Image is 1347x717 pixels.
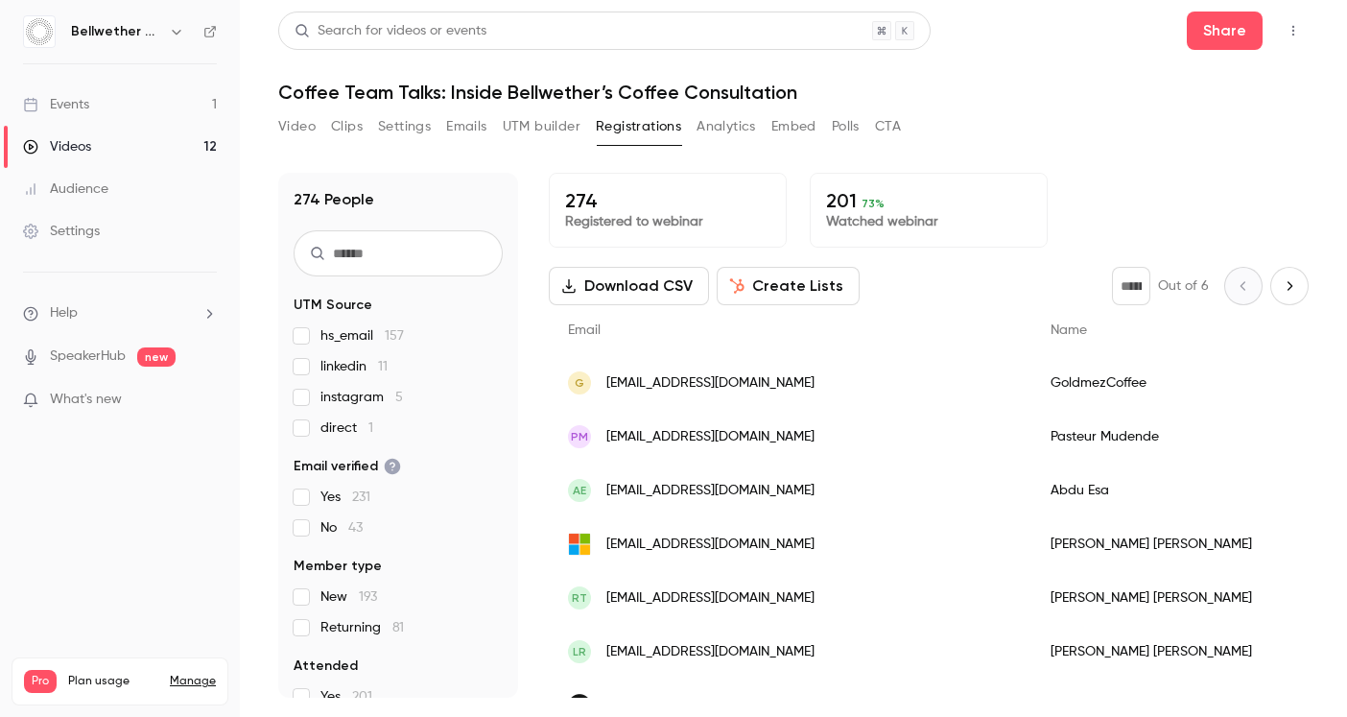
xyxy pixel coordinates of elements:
[348,521,363,535] span: 43
[137,347,176,367] span: new
[320,488,370,507] span: Yes
[295,21,486,41] div: Search for videos or events
[832,111,860,142] button: Polls
[320,418,373,438] span: direct
[606,373,815,394] span: [EMAIL_ADDRESS][DOMAIN_NAME]
[1031,410,1317,464] div: Pasteur Mudende
[359,590,377,604] span: 193
[565,212,770,231] p: Registered to webinar
[23,95,89,114] div: Events
[697,111,756,142] button: Analytics
[771,111,816,142] button: Embed
[826,189,1031,212] p: 201
[320,357,388,376] span: linkedin
[23,222,100,241] div: Settings
[294,188,374,211] h1: 274 People
[1158,276,1209,296] p: Out of 6
[23,137,91,156] div: Videos
[24,670,57,693] span: Pro
[565,189,770,212] p: 274
[71,22,161,41] h6: Bellwether Coffee
[50,347,126,367] a: SpeakerHub
[606,642,815,662] span: [EMAIL_ADDRESS][DOMAIN_NAME]
[68,674,158,689] span: Plan usage
[1278,15,1309,46] button: Top Bar Actions
[352,490,370,504] span: 231
[875,111,901,142] button: CTA
[320,388,403,407] span: instagram
[568,533,591,556] img: outlook.com
[826,212,1031,231] p: Watched webinar
[320,326,404,346] span: hs_email
[392,621,404,634] span: 81
[1031,464,1317,517] div: Abdu Esa
[320,687,372,706] span: Yes
[294,557,382,576] span: Member type
[278,111,316,142] button: Video
[596,111,681,142] button: Registrations
[378,360,388,373] span: 11
[294,296,372,315] span: UTM Source
[503,111,580,142] button: UTM builder
[1031,625,1317,679] div: [PERSON_NAME] [PERSON_NAME]
[50,390,122,410] span: What's new
[1270,267,1309,305] button: Next page
[606,588,815,609] span: [EMAIL_ADDRESS][DOMAIN_NAME]
[24,16,55,47] img: Bellwether Coffee
[446,111,486,142] button: Emails
[352,690,372,704] span: 201
[23,179,108,199] div: Audience
[573,482,586,499] span: AE
[606,535,815,555] span: [EMAIL_ADDRESS][DOMAIN_NAME]
[606,427,815,447] span: [EMAIL_ADDRESS][DOMAIN_NAME]
[606,481,815,501] span: [EMAIL_ADDRESS][DOMAIN_NAME]
[378,111,431,142] button: Settings
[568,323,601,337] span: Email
[294,457,401,476] span: Email verified
[1031,571,1317,625] div: [PERSON_NAME] [PERSON_NAME]
[1031,356,1317,410] div: GoldmezCoffee
[294,657,358,676] span: Attended
[1187,12,1263,50] button: Share
[194,392,217,409] iframe: Noticeable Trigger
[331,111,363,142] button: Clips
[717,267,860,305] button: Create Lists
[395,391,403,404] span: 5
[575,374,584,392] span: G
[23,303,217,323] li: help-dropdown-opener
[573,643,586,660] span: LR
[568,694,591,717] img: pazzocoffee.co.uk
[320,618,404,637] span: Returning
[1031,517,1317,571] div: [PERSON_NAME] [PERSON_NAME]
[170,674,216,689] a: Manage
[606,696,815,716] span: [EMAIL_ADDRESS][DOMAIN_NAME]
[320,518,363,538] span: No
[1051,323,1087,337] span: Name
[862,197,885,210] span: 73 %
[50,303,78,323] span: Help
[572,589,587,607] span: RT
[368,421,373,435] span: 1
[278,81,1309,104] h1: Coffee Team Talks: Inside Bellwether’s Coffee Consultation
[571,428,588,445] span: PM
[385,329,404,343] span: 157
[320,587,377,607] span: New
[549,267,709,305] button: Download CSV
